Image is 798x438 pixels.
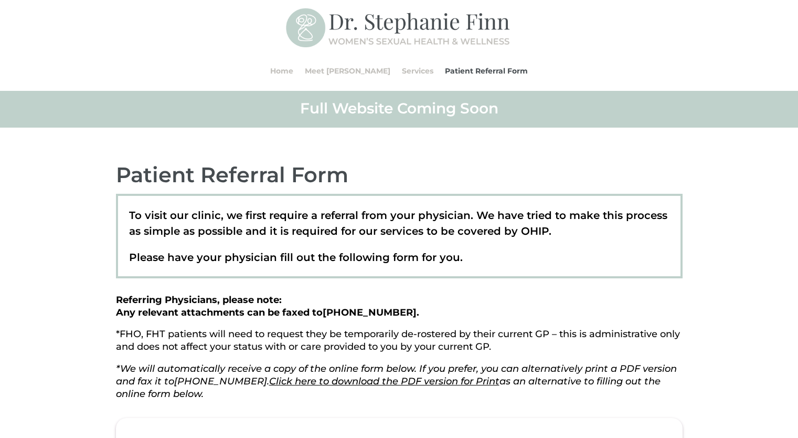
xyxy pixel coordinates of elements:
[116,328,683,363] p: *FHO, FHT patients will need to request they be temporarily de-rostered by their current GP – thi...
[402,51,433,91] a: Services
[129,249,669,265] p: Please have your physician fill out the following form for you.
[116,161,683,194] h2: Patient Referral Form
[116,363,677,400] em: *We will automatically receive a copy of the online form below. If you prefer, you can alternativ...
[129,207,669,249] p: To visit our clinic, we first require a referral from your physician. We have tried to make this ...
[445,51,528,91] a: Patient Referral Form
[116,99,683,123] h2: Full Website Coming Soon
[270,51,293,91] a: Home
[116,294,419,318] strong: Referring Physicians, please note: Any relevant attachments can be faxed to .
[323,307,417,318] span: [PHONE_NUMBER]
[174,376,267,387] span: [PHONE_NUMBER]
[305,51,390,91] a: Meet [PERSON_NAME]
[269,376,499,387] a: Click here to download the PDF version for Print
